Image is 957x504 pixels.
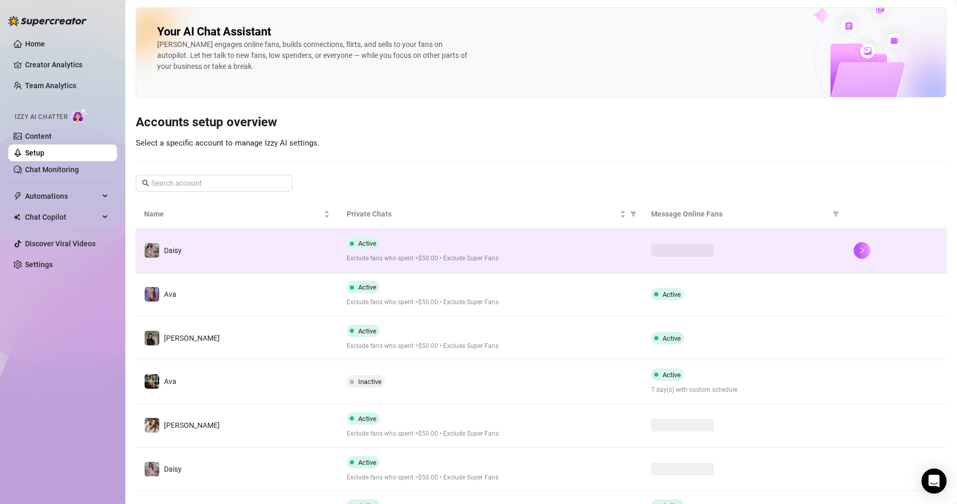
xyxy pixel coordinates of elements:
input: Search account [151,177,278,189]
a: Discover Viral Videos [25,239,96,248]
span: filter [628,206,639,222]
span: Message Online Fans [651,208,829,220]
span: Select a specific account to manage Izzy AI settings. [136,138,320,148]
h3: Accounts setup overview [136,114,947,131]
span: search [142,179,149,187]
span: Exclude fans who spent >$50.00 • Exclude Super Fans [347,473,634,483]
span: Automations [25,188,99,205]
th: Name [136,200,338,229]
img: Daisy [145,243,159,258]
img: Chat Copilot [14,213,20,221]
span: Exclude fans who spent >$50.00 • Exclude Super Fans [347,297,634,307]
span: 7 day(s) with custom schedule [651,385,837,395]
span: Active [663,371,681,379]
span: filter [831,206,841,222]
div: [PERSON_NAME] engages online fans, builds connections, flirts, and sells to your fans on autopilo... [157,39,470,72]
a: Content [25,132,52,140]
img: Daisy [145,462,159,476]
th: Private Chats [338,200,642,229]
span: right [858,247,866,254]
span: Inactive [358,378,382,386]
span: Active [358,459,376,466]
span: Active [358,239,376,247]
h2: Your AI Chat Assistant [157,25,271,39]
span: Name [144,208,322,220]
img: Ava [145,374,159,389]
img: Paige [145,418,159,433]
span: Active [663,334,681,342]
img: AI Chatter [72,108,88,123]
span: Daisy [164,246,182,255]
span: Ava [164,377,176,386]
span: Active [358,327,376,335]
img: Anna [145,331,159,345]
img: Ava [145,287,159,302]
span: Ava [164,290,176,298]
a: Team Analytics [25,81,76,90]
span: Chat Copilot [25,209,99,225]
img: logo-BBDzfeDw.svg [8,16,87,26]
span: Exclude fans who spent >$50.00 • Exclude Super Fans [347,429,634,439]
button: right [854,242,870,259]
span: Exclude fans who spent >$50.00 • Exclude Super Fans [347,341,634,351]
span: Active [358,283,376,291]
span: filter [833,211,839,217]
a: Creator Analytics [25,56,109,73]
a: Settings [25,260,53,269]
span: Active [358,415,376,423]
a: Setup [25,149,44,157]
div: Open Intercom Messenger [921,469,947,494]
span: Private Chats [347,208,617,220]
span: [PERSON_NAME] [164,421,220,429]
span: Daisy [164,465,182,473]
span: Izzy AI Chatter [15,112,67,122]
span: filter [630,211,636,217]
span: [PERSON_NAME] [164,334,220,342]
span: thunderbolt [14,192,22,200]
a: Home [25,40,45,48]
span: Active [663,291,681,298]
span: Exclude fans who spent >$50.00 • Exclude Super Fans [347,254,634,263]
a: Chat Monitoring [25,165,79,174]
